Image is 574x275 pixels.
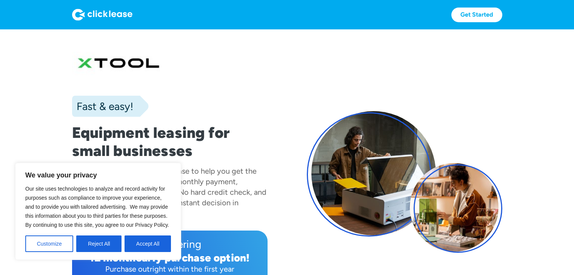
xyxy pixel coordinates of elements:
div: We value your privacy [15,163,181,260]
button: Customize [25,235,73,252]
h1: Equipment leasing for small businesses [72,124,268,160]
div: early purchase option! [136,251,250,264]
button: Accept All [125,235,171,252]
div: Fast & easy! [72,99,133,114]
button: Reject All [76,235,122,252]
span: Our site uses technologies to analyze and record activity for purposes such as compliance to impr... [25,186,169,228]
img: Logo [72,9,132,21]
a: Get Started [451,8,502,22]
div: Purchase outright within the first year [78,264,262,274]
p: We value your privacy [25,171,171,180]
